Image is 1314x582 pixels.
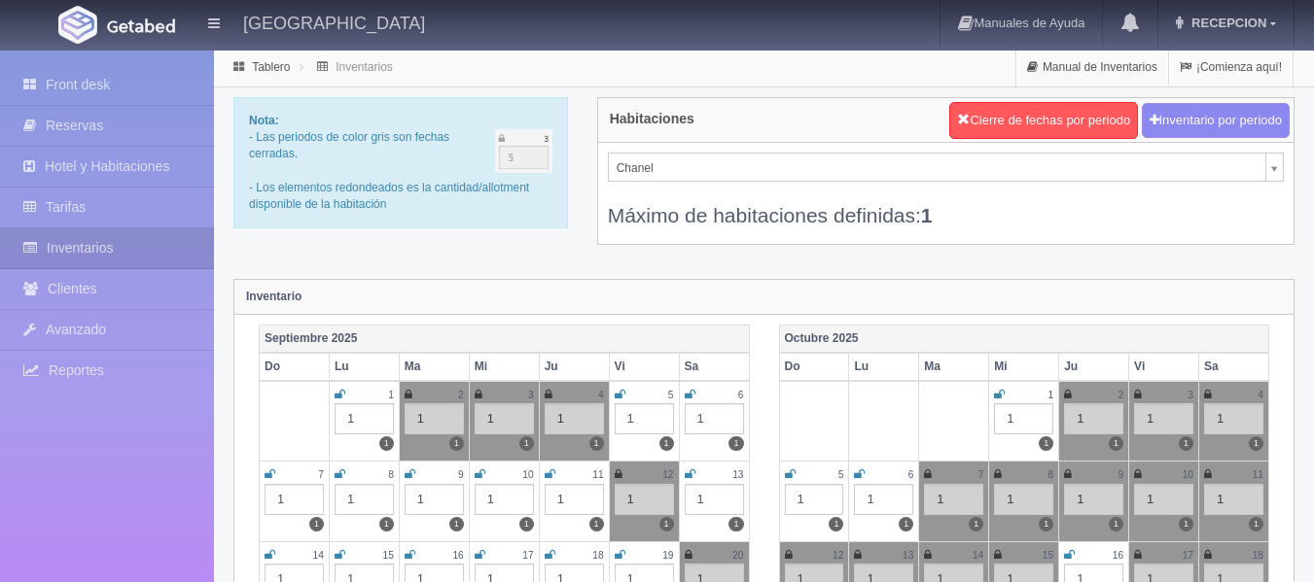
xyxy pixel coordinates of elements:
[617,154,1258,183] span: Chanel
[246,290,302,303] strong: Inventario
[449,517,464,531] label: 1
[522,469,533,480] small: 10
[732,550,743,561] small: 20
[949,102,1138,139] button: Cierre de fechas por periodo
[679,353,749,381] th: Sa
[1169,49,1293,86] a: ¡Comienza aquí!
[659,436,674,451] label: 1
[1064,403,1123,434] div: 1
[1048,469,1054,480] small: 8
[405,403,464,434] div: 1
[1118,390,1123,400] small: 2
[1199,353,1269,381] th: Sa
[309,517,324,531] label: 1
[608,153,1284,182] a: Chanel
[1039,436,1053,451] label: 1
[1258,390,1263,400] small: 4
[1253,550,1263,561] small: 18
[1253,469,1263,480] small: 11
[668,390,674,400] small: 5
[1064,484,1123,515] div: 1
[685,403,744,434] div: 1
[1129,353,1199,381] th: Vi
[609,353,679,381] th: Vi
[899,517,913,531] label: 1
[829,517,843,531] label: 1
[260,325,750,353] th: Septiembre 2025
[1183,550,1193,561] small: 17
[519,517,534,531] label: 1
[1059,353,1129,381] th: Ju
[973,550,983,561] small: 14
[249,114,279,127] b: Nota:
[849,353,919,381] th: Lu
[405,484,464,515] div: 1
[924,484,983,515] div: 1
[335,484,394,515] div: 1
[1249,517,1263,531] label: 1
[615,403,674,434] div: 1
[336,60,393,74] a: Inventarios
[779,353,849,381] th: Do
[1179,436,1193,451] label: 1
[728,517,743,531] label: 1
[610,112,694,126] h4: Habitaciones
[1134,484,1193,515] div: 1
[785,484,844,515] div: 1
[1204,484,1263,515] div: 1
[58,6,97,44] img: Getabed
[728,436,743,451] label: 1
[383,550,394,561] small: 15
[329,353,399,381] th: Lu
[989,353,1059,381] th: Mi
[779,325,1269,353] th: Octubre 2025
[260,353,330,381] th: Do
[685,484,744,515] div: 1
[978,469,984,480] small: 7
[265,484,324,515] div: 1
[379,517,394,531] label: 1
[1187,16,1266,30] span: RECEPCION
[388,390,394,400] small: 1
[838,469,844,480] small: 5
[1118,469,1123,480] small: 9
[662,550,673,561] small: 19
[313,550,324,561] small: 14
[522,550,533,561] small: 17
[919,353,989,381] th: Ma
[1179,517,1193,531] label: 1
[589,517,604,531] label: 1
[399,353,469,381] th: Ma
[458,390,464,400] small: 2
[994,403,1053,434] div: 1
[969,517,983,531] label: 1
[458,469,464,480] small: 9
[1249,436,1263,451] label: 1
[475,484,534,515] div: 1
[662,469,673,480] small: 12
[107,18,175,33] img: Getabed
[469,353,539,381] th: Mi
[1109,436,1123,451] label: 1
[589,436,604,451] label: 1
[1188,390,1193,400] small: 3
[903,550,913,561] small: 13
[1048,390,1054,400] small: 1
[1016,49,1168,86] a: Manual de Inventarios
[539,353,609,381] th: Ju
[519,436,534,451] label: 1
[908,469,914,480] small: 6
[452,550,463,561] small: 16
[388,469,394,480] small: 8
[921,204,933,226] b: 1
[252,60,290,74] a: Tablero
[335,403,394,434] div: 1
[615,484,674,515] div: 1
[608,182,1284,229] div: Máximo de habitaciones definidas:
[1204,403,1263,434] div: 1
[732,469,743,480] small: 13
[1142,103,1290,139] button: Inventario por periodo
[318,469,324,480] small: 7
[1043,550,1053,561] small: 15
[598,390,604,400] small: 4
